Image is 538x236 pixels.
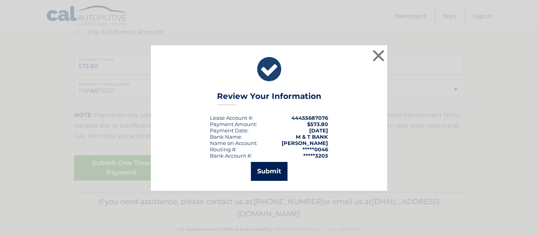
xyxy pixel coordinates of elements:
[307,121,328,127] span: $573.80
[210,152,252,159] div: Bank Account #:
[210,134,242,140] div: Bank Name:
[210,115,253,121] div: Lease Account #:
[210,121,257,127] div: Payment Amount:
[210,146,237,152] div: Routing #:
[291,115,328,121] strong: 44455687076
[309,127,328,134] span: [DATE]
[282,140,328,146] strong: [PERSON_NAME]
[371,48,386,63] button: ×
[210,127,249,134] div: :
[217,91,321,105] h3: Review Your Information
[210,140,258,146] div: Name on Account:
[296,134,328,140] strong: M & T BANK
[251,162,288,181] button: Submit
[210,127,247,134] span: Payment Date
